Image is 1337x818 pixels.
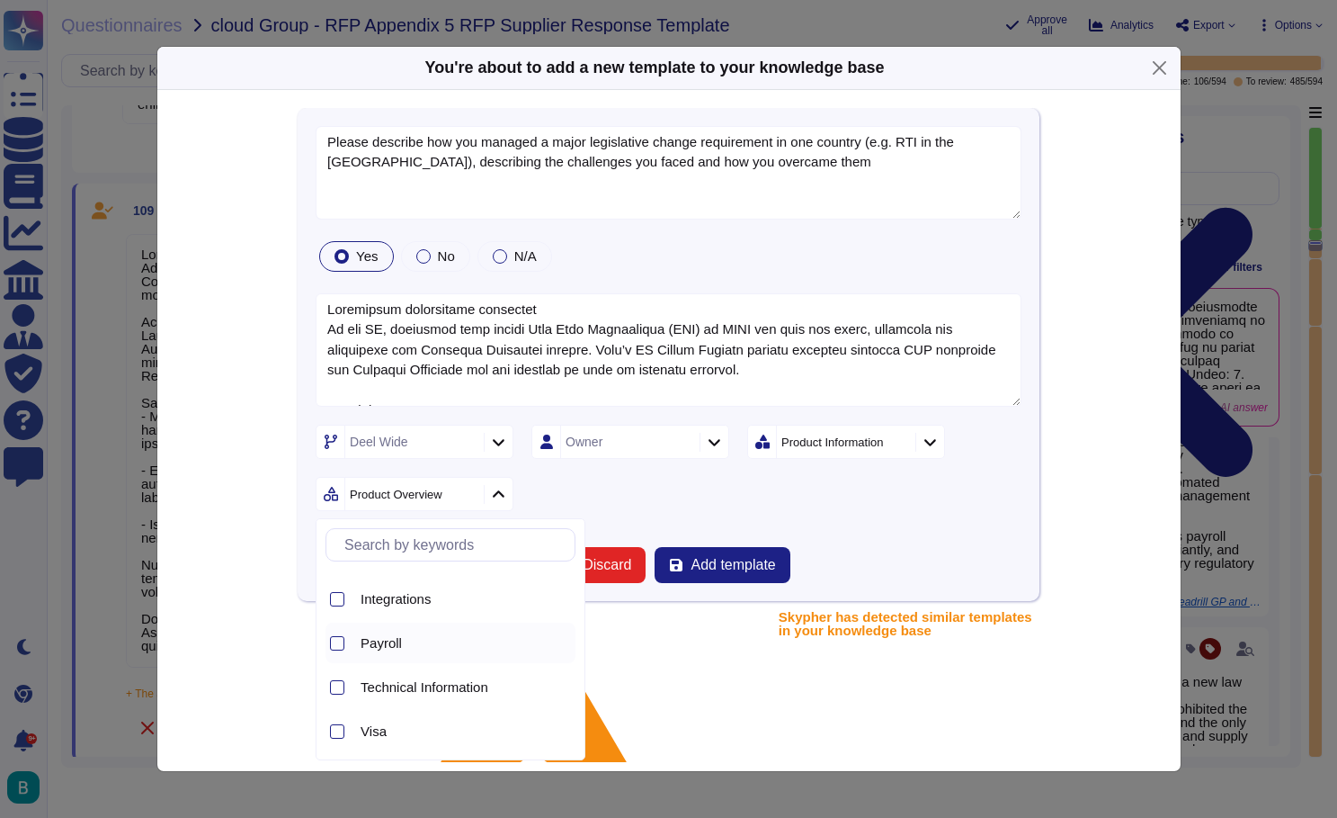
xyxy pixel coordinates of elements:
div: Payroll [353,623,575,663]
span: No [438,248,455,264]
span: Visa [361,724,387,740]
span: Integrations [361,591,431,607]
div: Integrations [353,579,575,619]
span: Technical Information [361,679,488,696]
b: You're about to add a new template to your knowledge base [424,58,884,76]
span: N/A [514,248,537,264]
div: Product Information [781,436,883,448]
div: Product Overview [350,489,442,500]
div: Visa [353,711,575,751]
textarea: Please describe how you managed a major legislative change requirement in one country (e.g. RTI i... [316,126,1021,220]
span: Payroll [361,635,402,652]
div: Technical Information [361,679,568,696]
div: Visa [361,724,568,740]
div: Integrations [361,591,568,607]
button: Close [1145,54,1173,82]
textarea: Loremipsum dolorsitame consectet Ad eli SE, doeiusmod temp incidi Utla Etdo Magnaaliqua (ENI) ad ... [316,293,1021,408]
div: Payroll [361,635,568,652]
span: Yes [356,248,378,264]
button: Add template [655,547,789,583]
span: Add template [691,558,775,572]
div: Technical Information [353,667,575,707]
input: Search by keywords [335,529,575,561]
button: Discard [547,547,646,583]
div: Deel Wide [350,436,408,448]
div: Owner [566,436,602,448]
span: Discard [583,558,631,572]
